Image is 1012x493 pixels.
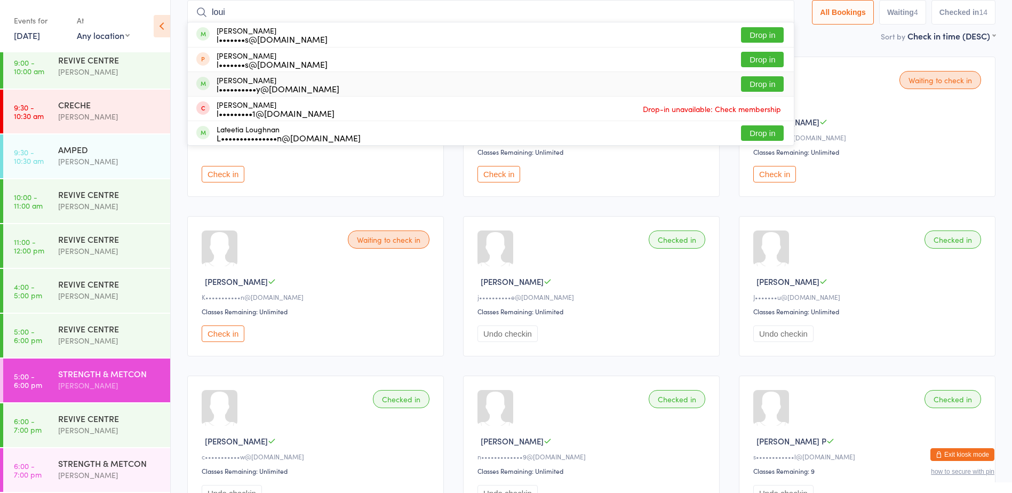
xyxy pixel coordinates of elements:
[14,417,42,434] time: 6:00 - 7:00 pm
[14,327,42,344] time: 5:00 - 6:00 pm
[58,278,161,290] div: REVIVE CENTRE
[477,452,708,461] div: n•••••••••••••9@[DOMAIN_NAME]
[753,292,984,301] div: J•••••••u@[DOMAIN_NAME]
[3,134,170,178] a: 9:30 -10:30 amAMPED[PERSON_NAME]
[202,166,244,182] button: Check in
[753,307,984,316] div: Classes Remaining: Unlimited
[58,110,161,123] div: [PERSON_NAME]
[217,100,334,117] div: [PERSON_NAME]
[217,51,328,68] div: [PERSON_NAME]
[756,276,819,287] span: [PERSON_NAME]
[477,307,708,316] div: Classes Remaining: Unlimited
[741,27,784,43] button: Drop in
[373,390,429,408] div: Checked in
[741,76,784,92] button: Drop in
[3,403,170,447] a: 6:00 -7:00 pmREVIVE CENTRE[PERSON_NAME]
[753,466,984,475] div: Classes Remaining: 9
[14,12,66,29] div: Events for
[477,292,708,301] div: j••••••••••e@[DOMAIN_NAME]
[217,84,339,93] div: l••••••••••y@[DOMAIN_NAME]
[58,335,161,347] div: [PERSON_NAME]
[741,125,784,141] button: Drop in
[477,325,538,342] button: Undo checkin
[58,155,161,168] div: [PERSON_NAME]
[58,469,161,481] div: [PERSON_NAME]
[202,452,433,461] div: c•••••••••••w@[DOMAIN_NAME]
[3,314,170,357] a: 5:00 -6:00 pmREVIVE CENTRE[PERSON_NAME]
[477,466,708,475] div: Classes Remaining: Unlimited
[899,71,981,89] div: Waiting to check in
[217,125,361,142] div: Lateetia Loughnan
[58,412,161,424] div: REVIVE CENTRE
[481,276,544,287] span: [PERSON_NAME]
[477,147,708,156] div: Classes Remaining: Unlimited
[14,103,44,120] time: 9:30 - 10:30 am
[753,166,796,182] button: Check in
[202,307,433,316] div: Classes Remaining: Unlimited
[753,452,984,461] div: s••••••••••••l@[DOMAIN_NAME]
[649,230,705,249] div: Checked in
[14,148,44,165] time: 9:30 - 10:30 am
[202,292,433,301] div: K•••••••••••n@[DOMAIN_NAME]
[925,390,981,408] div: Checked in
[3,179,170,223] a: 10:00 -11:00 amREVIVE CENTRE[PERSON_NAME]
[58,144,161,155] div: AMPED
[907,30,995,42] div: Check in time (DESC)
[58,424,161,436] div: [PERSON_NAME]
[753,133,984,142] div: J•••••••••2@[DOMAIN_NAME]
[217,60,328,68] div: l•••••••s@[DOMAIN_NAME]
[58,457,161,469] div: STRENGTH & METCON
[931,468,994,475] button: how to secure with pin
[58,99,161,110] div: CRECHE
[979,8,987,17] div: 14
[77,12,130,29] div: At
[640,101,784,117] span: Drop-in unavailable: Check membership
[3,359,170,402] a: 5:00 -6:00 pmSTRENGTH & METCON[PERSON_NAME]
[741,52,784,67] button: Drop in
[58,379,161,392] div: [PERSON_NAME]
[3,45,170,89] a: 9:00 -10:00 amREVIVE CENTRE[PERSON_NAME]
[58,290,161,302] div: [PERSON_NAME]
[205,276,268,287] span: [PERSON_NAME]
[58,188,161,200] div: REVIVE CENTRE
[217,35,328,43] div: l•••••••s@[DOMAIN_NAME]
[58,54,161,66] div: REVIVE CENTRE
[756,116,819,128] span: [PERSON_NAME]
[3,269,170,313] a: 4:00 -5:00 pmREVIVE CENTRE[PERSON_NAME]
[756,435,826,447] span: [PERSON_NAME] P
[202,466,433,475] div: Classes Remaining: Unlimited
[753,325,814,342] button: Undo checkin
[14,462,42,479] time: 6:00 - 7:00 pm
[881,31,905,42] label: Sort by
[217,26,328,43] div: [PERSON_NAME]
[217,109,334,117] div: l•••••••••1@[DOMAIN_NAME]
[58,323,161,335] div: REVIVE CENTRE
[205,435,268,447] span: [PERSON_NAME]
[3,224,170,268] a: 11:00 -12:00 pmREVIVE CENTRE[PERSON_NAME]
[348,230,429,249] div: Waiting to check in
[14,237,44,255] time: 11:00 - 12:00 pm
[14,58,44,75] time: 9:00 - 10:00 am
[14,372,42,389] time: 5:00 - 6:00 pm
[925,230,981,249] div: Checked in
[914,8,918,17] div: 4
[58,233,161,245] div: REVIVE CENTRE
[58,200,161,212] div: [PERSON_NAME]
[58,368,161,379] div: STRENGTH & METCON
[217,133,361,142] div: L•••••••••••••••n@[DOMAIN_NAME]
[202,325,244,342] button: Check in
[14,29,40,41] a: [DATE]
[477,166,520,182] button: Check in
[649,390,705,408] div: Checked in
[3,90,170,133] a: 9:30 -10:30 amCRECHE[PERSON_NAME]
[3,448,170,492] a: 6:00 -7:00 pmSTRENGTH & METCON[PERSON_NAME]
[58,245,161,257] div: [PERSON_NAME]
[217,76,339,93] div: [PERSON_NAME]
[77,29,130,41] div: Any location
[481,435,544,447] span: [PERSON_NAME]
[930,448,994,461] button: Exit kiosk mode
[58,66,161,78] div: [PERSON_NAME]
[14,282,42,299] time: 4:00 - 5:00 pm
[14,193,43,210] time: 10:00 - 11:00 am
[753,147,984,156] div: Classes Remaining: Unlimited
